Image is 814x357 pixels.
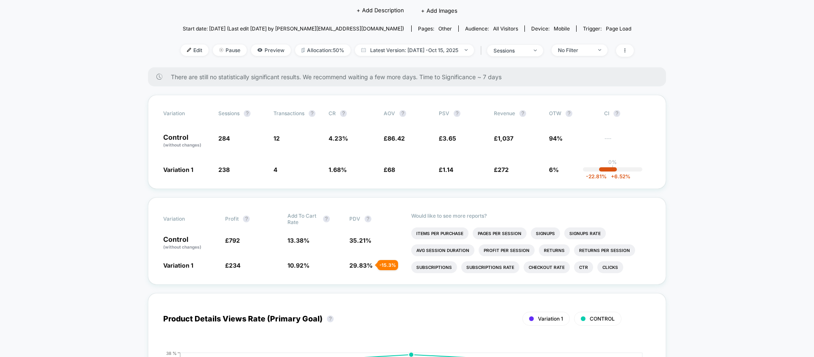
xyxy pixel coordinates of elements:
span: Variation 1 [163,166,193,173]
span: 6.52 % [607,173,630,180]
span: --- [604,136,651,148]
span: (without changes) [163,142,201,147]
span: PDV [349,216,360,222]
span: 68 [387,166,395,173]
span: mobile [554,25,570,32]
span: | [478,44,487,57]
img: calendar [361,48,366,52]
img: end [465,49,468,51]
span: Profit [225,216,239,222]
span: 6% [549,166,559,173]
span: £ [384,135,405,142]
button: ? [399,110,406,117]
div: sessions [493,47,527,54]
span: CONTROL [590,315,615,322]
li: Items Per Purchase [411,227,468,239]
span: 13.38 % [287,237,309,244]
img: end [534,50,537,51]
img: edit [187,48,191,52]
p: Would like to see more reports? [411,213,651,219]
p: | [612,165,613,172]
span: Add To Cart Rate [287,213,319,225]
span: 792 [229,237,240,244]
span: Device: [524,25,576,32]
img: rebalance [301,48,305,53]
span: 10.92 % [287,262,309,269]
span: Allocation: 50% [295,44,351,56]
div: - 15.3 % [377,260,398,270]
button: ? [519,110,526,117]
span: OTW [549,110,596,117]
button: ? [243,216,250,222]
li: Subscriptions Rate [461,261,519,273]
img: end [219,48,223,52]
span: Start date: [DATE] (Last edit [DATE] by [PERSON_NAME][EMAIL_ADDRESS][DOMAIN_NAME]) [183,25,404,32]
span: CI [604,110,651,117]
p: Control [163,236,217,250]
button: ? [340,110,347,117]
span: AOV [384,110,395,116]
span: 35.21 % [349,237,371,244]
span: £ [494,166,509,173]
li: Returns [539,244,570,256]
button: ? [309,110,315,117]
span: £ [439,135,456,142]
span: Transactions [273,110,304,116]
span: 234 [229,262,240,269]
span: Preview [251,44,291,56]
span: Variation 1 [538,315,563,322]
span: 4 [273,166,277,173]
button: ? [566,110,572,117]
li: Pages Per Session [473,227,527,239]
li: Clicks [597,261,623,273]
span: £ [439,166,453,173]
div: Trigger: [583,25,631,32]
span: £ [494,135,513,142]
span: £ [384,166,395,173]
span: 94% [549,135,563,142]
span: 3.65 [443,135,456,142]
span: other [438,25,452,32]
li: Returns Per Session [574,244,635,256]
span: 1.68 % [329,166,347,173]
span: Revenue [494,110,515,116]
button: ? [454,110,460,117]
span: 238 [218,166,230,173]
div: Audience: [465,25,518,32]
span: £ [225,237,240,244]
span: 1.14 [443,166,453,173]
button: ? [323,216,330,222]
button: ? [327,315,334,322]
p: 0% [608,159,617,165]
li: Ctr [574,261,593,273]
span: There are still no statistically significant results. We recommend waiting a few more days . Time... [171,73,649,80]
span: 12 [273,135,280,142]
span: Edit [181,44,209,56]
li: Profit Per Session [479,244,535,256]
span: Sessions [218,110,240,116]
li: Avg Session Duration [411,244,474,256]
div: Pages: [418,25,452,32]
span: -22.81 % [586,173,607,180]
span: £ [225,262,240,269]
li: Checkout Rate [524,261,570,273]
span: + Add Description [357,6,404,15]
span: PSV [439,110,449,116]
li: Subscriptions [411,261,457,273]
span: Variation [163,213,210,225]
div: No Filter [558,47,592,53]
img: end [598,49,601,51]
button: ? [365,216,371,222]
span: CR [329,110,336,116]
button: ? [613,110,620,117]
p: Control [163,134,210,148]
span: 272 [498,166,509,173]
span: 29.83 % [349,262,373,269]
span: 284 [218,135,230,142]
span: + [611,173,614,180]
li: Signups Rate [564,227,606,239]
span: 86.42 [387,135,405,142]
li: Signups [531,227,560,239]
span: Page Load [606,25,631,32]
span: + Add Images [421,7,457,14]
